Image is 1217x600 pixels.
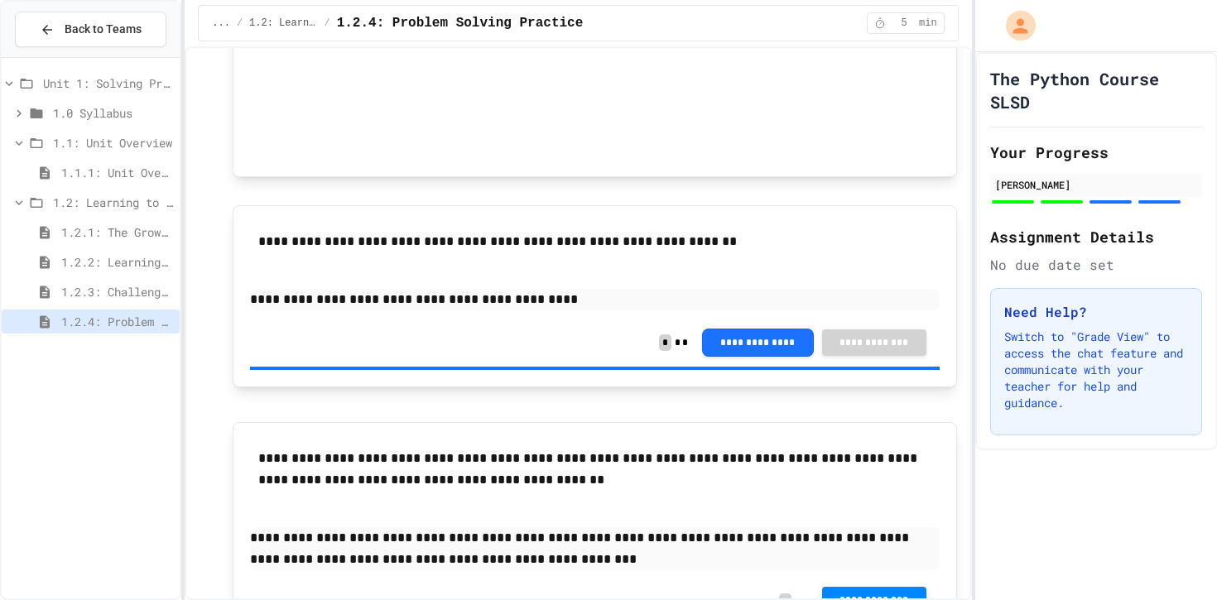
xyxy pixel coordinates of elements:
span: / [237,17,243,30]
span: 1.2.4: Problem Solving Practice [61,313,173,330]
span: 1.1: Unit Overview [53,134,173,151]
span: ... [212,17,230,30]
p: Switch to "Grade View" to access the chat feature and communicate with your teacher for help and ... [1004,329,1188,411]
h2: Your Progress [990,141,1202,164]
h1: The Python Course SLSD [990,67,1202,113]
span: 1.2.3: Challenge Problem - The Bridge [61,283,173,300]
span: Back to Teams [65,21,142,38]
span: min [919,17,937,30]
h3: Need Help? [1004,302,1188,322]
span: Unit 1: Solving Problems in Computer Science [43,74,173,92]
div: My Account [989,7,1040,45]
span: 1.2.1: The Growth Mindset [61,223,173,241]
span: 1.2: Learning to Solve Hard Problems [53,194,173,211]
button: Back to Teams [15,12,166,47]
span: 5 [891,17,917,30]
span: 1.1.1: Unit Overview [61,164,173,181]
span: 1.2: Learning to Solve Hard Problems [249,17,317,30]
span: 1.2.4: Problem Solving Practice [337,13,584,33]
span: 1.2.2: Learning to Solve Hard Problems [61,253,173,271]
span: / [324,17,330,30]
div: [PERSON_NAME] [995,177,1197,192]
span: 1.0 Syllabus [53,104,173,122]
h2: Assignment Details [990,225,1202,248]
div: No due date set [990,255,1202,275]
